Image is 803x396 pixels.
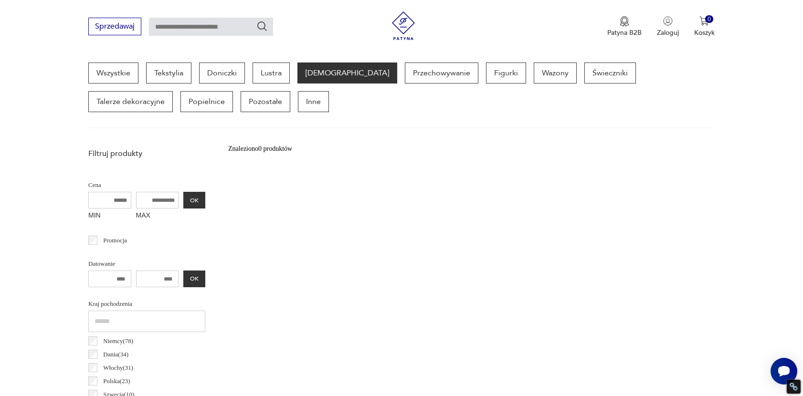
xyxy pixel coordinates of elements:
[88,148,205,159] p: Filtruj produkty
[256,21,268,32] button: Szukaj
[103,363,133,373] p: Włochy ( 31 )
[694,16,715,37] button: 0Koszyk
[103,336,133,346] p: Niemcy ( 78 )
[620,16,629,27] img: Ikona medalu
[228,144,292,154] div: Znaleziono 0 produktów
[88,63,138,83] a: Wszystkie
[146,63,191,83] a: Tekstylia
[88,259,205,269] p: Datowanie
[103,349,128,360] p: Dania ( 34 )
[699,16,709,26] img: Ikona koszyka
[389,11,418,40] img: Patyna - sklep z meblami i dekoracjami vintage
[534,63,577,83] a: Wazony
[183,192,205,208] button: OK
[694,28,715,37] p: Koszyk
[657,28,679,37] p: Zaloguj
[88,180,205,190] p: Cena
[180,91,233,112] a: Popielnice
[88,24,141,31] a: Sprzedawaj
[103,376,130,386] p: Polska ( 23 )
[789,382,798,391] div: Restore Info Box &#10;&#10;NoFollow Info:&#10; META-Robots NoFollow: &#09;false&#10; META-Robots ...
[771,358,797,385] iframe: Smartsupp widget button
[88,18,141,35] button: Sprzedawaj
[705,15,713,23] div: 0
[88,208,131,224] label: MIN
[136,208,179,224] label: MAX
[607,16,642,37] button: Patyna B2B
[607,28,642,37] p: Patyna B2B
[297,63,397,83] a: [DEMOGRAPHIC_DATA]
[253,63,290,83] a: Lustra
[88,299,205,309] p: Kraj pochodzenia
[584,63,636,83] a: Świeczniki
[298,91,329,112] a: Inne
[103,235,127,246] p: Promocja
[405,63,478,83] a: Przechowywanie
[607,16,642,37] a: Ikona medaluPatyna B2B
[199,63,245,83] a: Doniczki
[657,16,679,37] button: Zaloguj
[663,16,673,26] img: Ikonka użytkownika
[241,91,290,112] a: Pozostałe
[183,271,205,287] button: OK
[486,63,526,83] a: Figurki
[88,91,173,112] a: Talerze dekoracyjne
